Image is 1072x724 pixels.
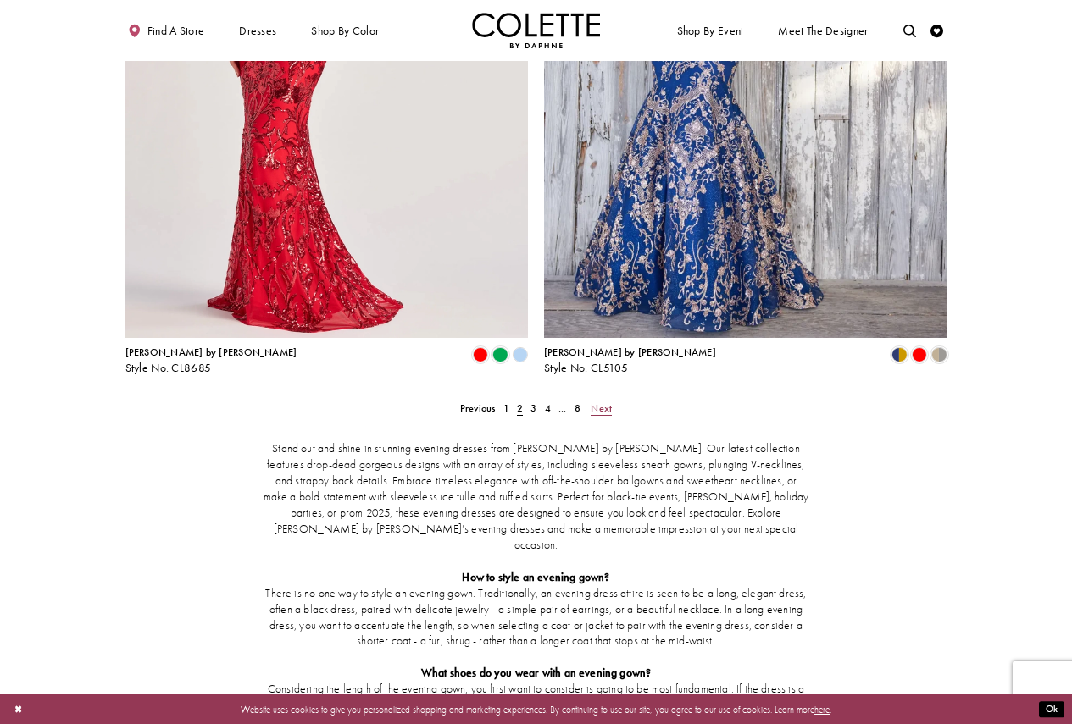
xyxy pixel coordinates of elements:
[544,345,716,359] span: [PERSON_NAME] by [PERSON_NAME]
[517,401,523,415] span: 2
[677,25,744,37] span: Shop By Event
[472,13,601,48] a: Visit Home Page
[8,698,29,721] button: Close Dialog
[575,401,580,415] span: 8
[421,666,652,680] strong: What shoes do you wear with an evening gown?
[311,25,379,37] span: Shop by color
[513,347,528,362] i: Periwinkle
[775,13,872,48] a: Meet the designer
[503,401,509,415] span: 1
[912,347,927,362] i: Red
[591,401,612,415] span: Next
[239,25,276,37] span: Dresses
[570,399,584,417] a: 8
[462,570,609,584] strong: How to style an evening gown?
[778,25,868,37] span: Meet the designer
[473,347,488,362] i: Red
[460,401,496,415] span: Previous
[527,399,541,417] a: 3
[92,700,980,717] p: Website uses cookies to give you personalized shopping and marketing experiences. By continuing t...
[1039,701,1064,717] button: Submit Dialog
[125,13,208,48] a: Find a store
[472,13,601,48] img: Colette by Daphne
[558,401,567,415] span: ...
[544,361,629,375] span: Style No. CL5105
[308,13,382,48] span: Shop by color
[541,399,554,417] a: 4
[147,25,205,37] span: Find a store
[900,13,919,48] a: Toggle search
[492,347,508,362] i: Emerald
[513,399,526,417] span: Current page
[891,347,907,362] i: Navy Blue/Gold
[814,703,830,715] a: here
[263,441,808,554] p: Stand out and shine in stunning evening dresses from [PERSON_NAME] by [PERSON_NAME]. Our latest c...
[544,347,716,374] div: Colette by Daphne Style No. CL5105
[236,13,280,48] span: Dresses
[545,401,551,415] span: 4
[530,401,536,415] span: 3
[499,399,513,417] a: 1
[587,399,616,417] a: Next Page
[674,13,747,48] span: Shop By Event
[928,13,947,48] a: Check Wishlist
[554,399,570,417] a: ...
[931,347,947,362] i: Gold/Pewter
[125,347,297,374] div: Colette by Daphne Style No. CL8685
[263,586,808,650] p: There is no one way to style an evening gown. Traditionally, an evening dress attire is seen to b...
[125,361,212,375] span: Style No. CL8685
[125,345,297,359] span: [PERSON_NAME] by [PERSON_NAME]
[456,399,499,417] a: Prev Page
